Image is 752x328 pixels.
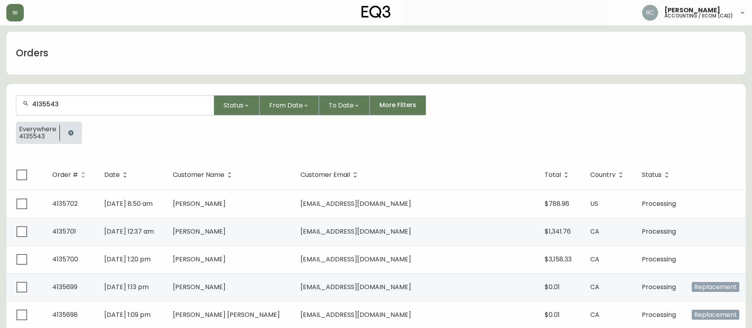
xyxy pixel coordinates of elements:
[104,310,151,319] span: [DATE] 1:09 pm
[269,100,303,110] span: From Date
[642,173,662,177] span: Status
[545,227,571,236] span: $1,341.76
[214,95,260,115] button: Status
[590,310,599,319] span: CA
[545,171,571,178] span: Total
[329,100,354,110] span: To Date
[104,255,151,264] span: [DATE] 1:20 pm
[300,310,411,319] span: [EMAIL_ADDRESS][DOMAIN_NAME]
[590,173,616,177] span: Country
[19,126,56,133] span: Everywhere
[590,199,598,208] span: US
[664,7,720,13] span: [PERSON_NAME]
[590,171,626,178] span: Country
[545,310,560,319] span: $0.01
[545,173,561,177] span: Total
[590,282,599,292] span: CA
[173,255,226,264] span: [PERSON_NAME]
[642,227,676,236] span: Processing
[642,171,672,178] span: Status
[104,282,149,292] span: [DATE] 1:13 pm
[19,133,56,140] span: 4135543
[52,171,88,178] span: Order #
[300,282,411,292] span: [EMAIL_ADDRESS][DOMAIN_NAME]
[590,255,599,264] span: CA
[545,199,569,208] span: $788.96
[642,255,676,264] span: Processing
[642,5,658,21] img: f4ba4e02bd060be8f1386e3ca455bd0e
[173,227,226,236] span: [PERSON_NAME]
[300,173,350,177] span: Customer Email
[642,282,676,292] span: Processing
[104,227,154,236] span: [DATE] 12:37 am
[692,282,739,292] span: Replacement
[173,282,226,292] span: [PERSON_NAME]
[52,255,78,264] span: 4135700
[173,199,226,208] span: [PERSON_NAME]
[300,255,411,264] span: [EMAIL_ADDRESS][DOMAIN_NAME]
[300,227,411,236] span: [EMAIL_ADDRESS][DOMAIN_NAME]
[224,100,243,110] span: Status
[104,199,153,208] span: [DATE] 8:50 am
[642,199,676,208] span: Processing
[260,95,319,115] button: From Date
[16,46,48,60] h1: Orders
[104,171,130,178] span: Date
[590,227,599,236] span: CA
[52,199,78,208] span: 4135702
[300,171,360,178] span: Customer Email
[379,101,416,109] span: More Filters
[664,13,733,18] h5: accounting / ecom (cad)
[173,171,235,178] span: Customer Name
[692,310,739,320] span: Replacement
[319,95,370,115] button: To Date
[104,173,120,177] span: Date
[52,282,77,292] span: 4135699
[52,227,76,236] span: 4135701
[32,100,207,108] input: Search
[362,6,391,18] img: logo
[52,310,78,319] span: 4135698
[173,173,224,177] span: Customer Name
[173,310,280,319] span: [PERSON_NAME] [PERSON_NAME]
[52,173,78,177] span: Order #
[370,95,426,115] button: More Filters
[545,282,560,292] span: $0.01
[300,199,411,208] span: [EMAIL_ADDRESS][DOMAIN_NAME]
[545,255,572,264] span: $3,158.33
[642,310,676,319] span: Processing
